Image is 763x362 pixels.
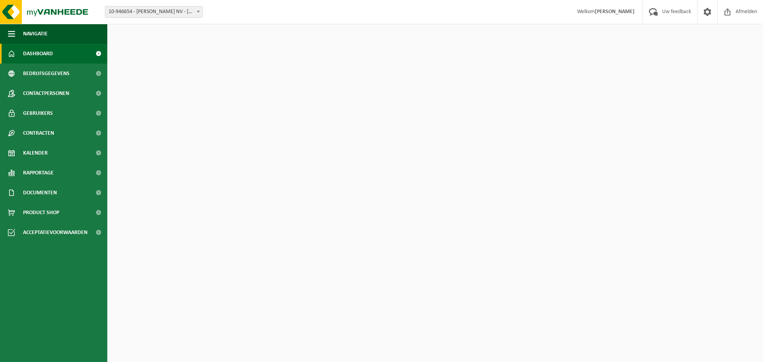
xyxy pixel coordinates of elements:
[23,163,54,183] span: Rapportage
[23,44,53,64] span: Dashboard
[23,183,57,203] span: Documenten
[105,6,202,17] span: 10-946654 - BOONE NV - POPERINGE
[595,9,635,15] strong: [PERSON_NAME]
[105,6,203,18] span: 10-946654 - BOONE NV - POPERINGE
[23,123,54,143] span: Contracten
[23,223,87,242] span: Acceptatievoorwaarden
[23,83,69,103] span: Contactpersonen
[23,203,59,223] span: Product Shop
[23,64,70,83] span: Bedrijfsgegevens
[23,24,48,44] span: Navigatie
[23,103,53,123] span: Gebruikers
[23,143,48,163] span: Kalender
